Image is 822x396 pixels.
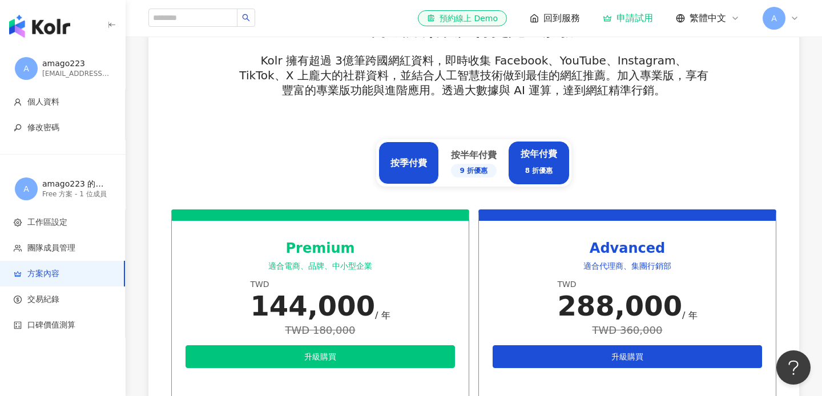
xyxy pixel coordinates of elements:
span: A [23,183,29,195]
a: 回到服務 [530,12,580,25]
div: 8 折優惠 [521,163,558,179]
div: TWD 360,000 [557,324,697,336]
span: 申請試用 [304,379,336,389]
span: 團隊成員管理 [27,243,75,254]
span: 修改密碼 [27,122,59,134]
button: 升級購買 [186,345,455,368]
div: TWD [250,279,390,290]
span: key [14,124,22,132]
div: 9 折優惠 [451,164,497,177]
div: / 年 [682,309,697,322]
div: amago223 [42,58,111,70]
span: 申請試用 [611,379,643,389]
iframe: Help Scout Beacon - Open [776,350,811,385]
span: 繁體中文 [690,12,726,25]
span: user [14,98,22,106]
span: 適合代理商、集團行銷部 [583,261,671,270]
div: 288,000 [557,290,682,322]
span: 交易紀錄 [27,294,59,305]
span: 個人資料 [27,96,59,108]
button: 申請試用 [493,373,762,395]
span: 工作區設定 [27,217,67,228]
p: Kolr 擁有超過 3億筆跨國網紅資料，即時收集 Facebook、YouTube、Instagram、TikTok、X 上龐大的社群資料，並結合人工智慧技術做到最佳的網紅推薦。加入專業版，享有... [239,53,710,98]
div: TWD [557,279,697,290]
span: calculator [14,321,22,329]
div: [EMAIL_ADDRESS][DOMAIN_NAME] [42,69,111,79]
div: TWD 180,000 [250,324,390,336]
div: Advanced [493,239,762,258]
span: 方案內容 [27,268,59,280]
button: 申請試用 [186,373,455,395]
button: 升級購買 [493,345,762,368]
div: 按半年付費 [451,149,497,177]
span: search [242,14,250,22]
div: Premium [186,239,455,258]
span: 升級購買 [304,352,336,361]
div: Free 方案 - 1 位成員 [42,189,111,199]
span: 回到服務 [543,12,580,25]
div: amago223 的工作區 [42,179,111,190]
span: A [771,12,777,25]
div: 預約線上 Demo [427,13,498,24]
div: 按季付費 [390,157,427,169]
img: logo [9,15,70,38]
div: 按年付費 [521,148,558,179]
a: 申請試用 [603,13,653,24]
span: 升級購買 [611,352,643,361]
a: 預約線上 Demo [418,10,507,26]
div: / 年 [375,309,390,322]
span: 口碑價值測算 [27,320,75,331]
span: 適合電商、品牌、中小型企業 [268,261,372,270]
div: 144,000 [250,290,375,322]
span: A [23,62,29,75]
span: dollar [14,296,22,304]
